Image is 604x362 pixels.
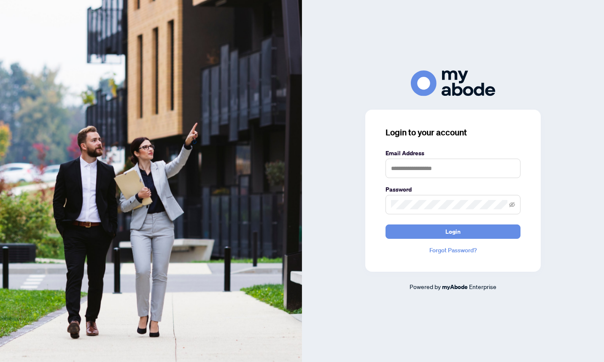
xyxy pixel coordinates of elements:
[386,224,520,239] button: Login
[469,283,496,290] span: Enterprise
[386,149,520,158] label: Email Address
[386,185,520,194] label: Password
[445,225,461,238] span: Login
[509,202,515,208] span: eye-invisible
[411,70,495,96] img: ma-logo
[386,246,520,255] a: Forgot Password?
[410,283,441,290] span: Powered by
[442,282,468,292] a: myAbode
[386,127,520,138] h3: Login to your account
